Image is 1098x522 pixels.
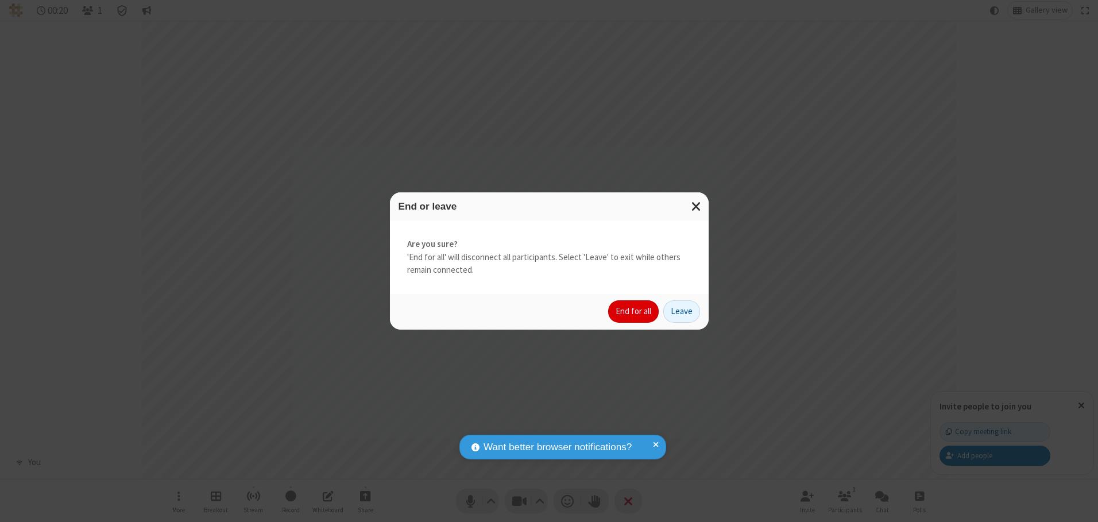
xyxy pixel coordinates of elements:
div: 'End for all' will disconnect all participants. Select 'Leave' to exit while others remain connec... [390,221,709,294]
button: Leave [663,300,700,323]
span: Want better browser notifications? [484,440,632,455]
button: End for all [608,300,659,323]
button: Close modal [685,192,709,221]
h3: End or leave [399,201,700,212]
strong: Are you sure? [407,238,691,251]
